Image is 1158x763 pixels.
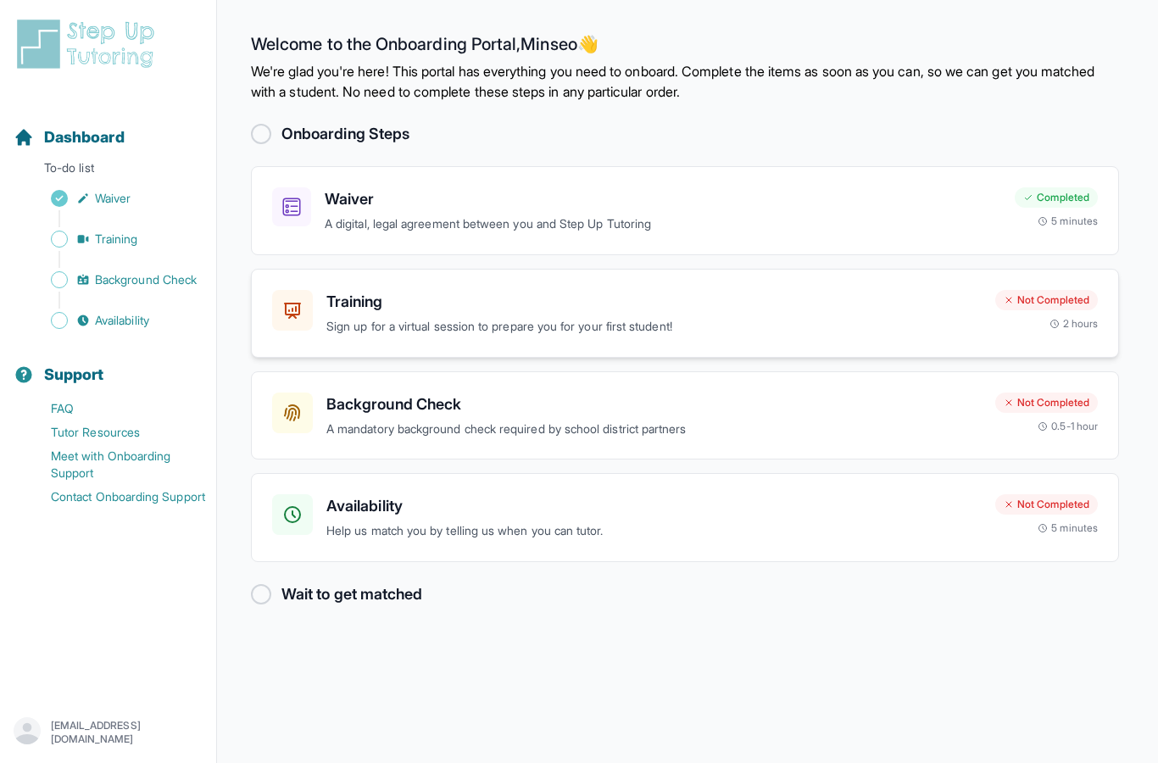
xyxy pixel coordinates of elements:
[51,719,203,746] p: [EMAIL_ADDRESS][DOMAIN_NAME]
[1015,187,1098,208] div: Completed
[995,290,1098,310] div: Not Completed
[95,312,149,329] span: Availability
[14,485,216,509] a: Contact Onboarding Support
[1038,420,1098,433] div: 0.5-1 hour
[995,494,1098,515] div: Not Completed
[281,122,409,146] h2: Onboarding Steps
[14,444,216,485] a: Meet with Onboarding Support
[95,271,197,288] span: Background Check
[251,166,1119,255] a: WaiverA digital, legal agreement between you and Step Up TutoringCompleted5 minutes
[14,717,203,748] button: [EMAIL_ADDRESS][DOMAIN_NAME]
[326,521,982,541] p: Help us match you by telling us when you can tutor.
[281,582,422,606] h2: Wait to get matched
[7,98,209,156] button: Dashboard
[1038,521,1098,535] div: 5 minutes
[995,393,1098,413] div: Not Completed
[326,494,982,518] h3: Availability
[325,187,1001,211] h3: Waiver
[1049,317,1099,331] div: 2 hours
[14,125,125,149] a: Dashboard
[7,159,209,183] p: To-do list
[326,393,982,416] h3: Background Check
[7,336,209,393] button: Support
[251,473,1119,562] a: AvailabilityHelp us match you by telling us when you can tutor.Not Completed5 minutes
[325,214,1001,234] p: A digital, legal agreement between you and Step Up Tutoring
[326,420,982,439] p: A mandatory background check required by school district partners
[251,61,1119,102] p: We're glad you're here! This portal has everything you need to onboard. Complete the items as soo...
[326,290,982,314] h3: Training
[326,317,982,337] p: Sign up for a virtual session to prepare you for your first student!
[95,190,131,207] span: Waiver
[14,309,216,332] a: Availability
[95,231,138,248] span: Training
[251,269,1119,358] a: TrainingSign up for a virtual session to prepare you for your first student!Not Completed2 hours
[251,371,1119,460] a: Background CheckA mandatory background check required by school district partnersNot Completed0.5...
[251,34,1119,61] h2: Welcome to the Onboarding Portal, Minseo 👋
[14,420,216,444] a: Tutor Resources
[14,227,216,251] a: Training
[14,187,216,210] a: Waiver
[14,17,164,71] img: logo
[44,125,125,149] span: Dashboard
[1038,214,1098,228] div: 5 minutes
[44,363,104,387] span: Support
[14,268,216,292] a: Background Check
[14,397,216,420] a: FAQ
